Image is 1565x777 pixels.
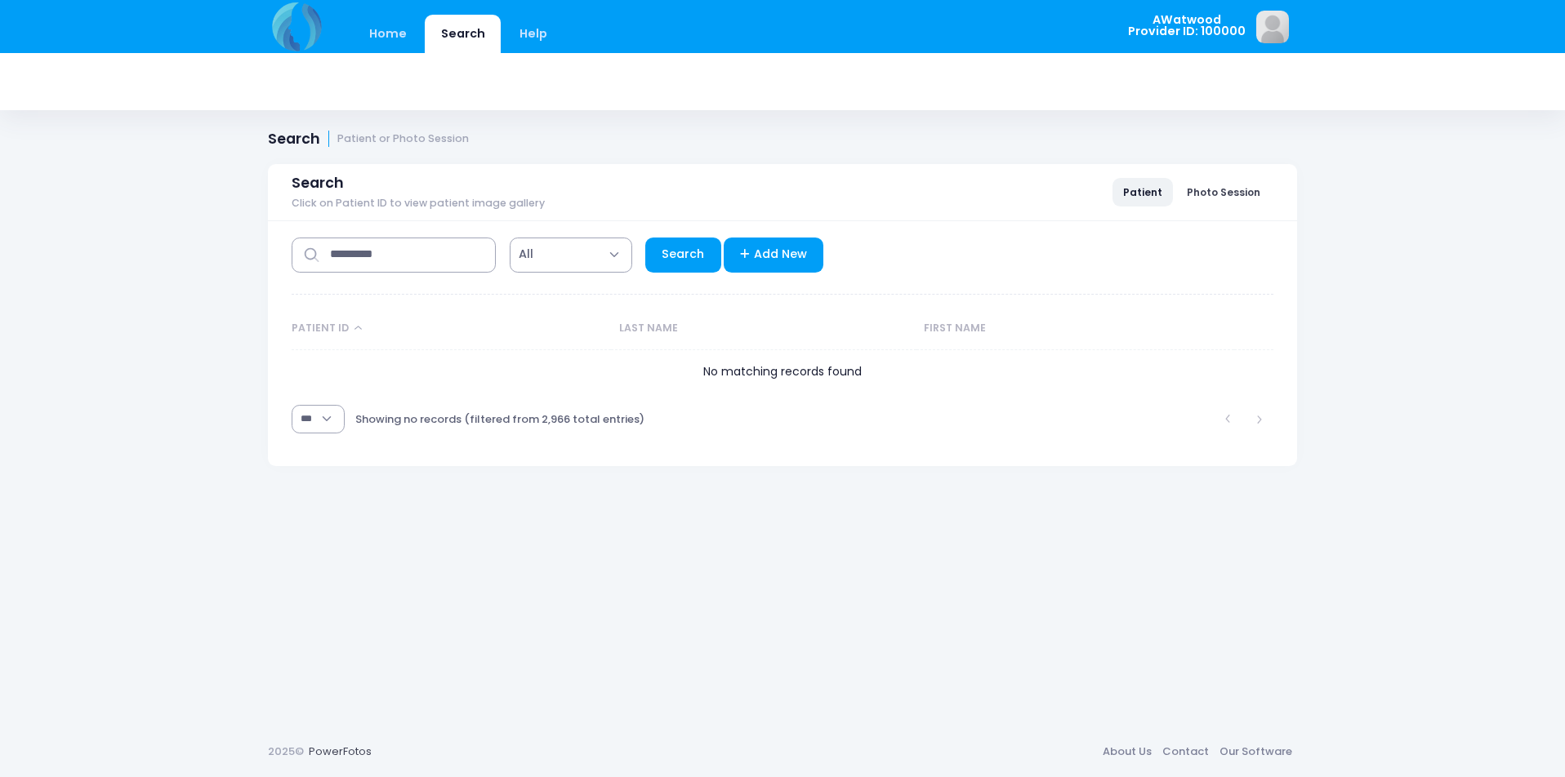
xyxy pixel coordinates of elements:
[355,401,644,438] div: Showing no records (filtered from 2,966 total entries)
[268,744,304,759] span: 2025©
[504,15,564,53] a: Help
[292,350,1273,393] td: No matching records found
[611,308,916,350] th: Last Name: activate to sort column ascending
[425,15,501,53] a: Search
[337,133,469,145] small: Patient or Photo Session
[353,15,422,53] a: Home
[1128,14,1246,38] span: AWatwood Provider ID: 100000
[519,246,533,263] span: All
[1176,178,1271,206] a: Photo Session
[1214,737,1297,766] a: Our Software
[645,238,721,273] a: Search
[292,308,611,350] th: Patient ID: activate to sort column descending
[292,175,344,192] span: Search
[1157,737,1214,766] a: Contact
[1112,178,1173,206] a: Patient
[1097,737,1157,766] a: About Us
[292,198,545,210] span: Click on Patient ID to view patient image gallery
[724,238,824,273] a: Add New
[1256,11,1289,43] img: image
[309,744,372,759] a: PowerFotos
[268,131,469,148] h1: Search
[510,238,632,273] span: All
[916,308,1234,350] th: First Name: activate to sort column ascending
